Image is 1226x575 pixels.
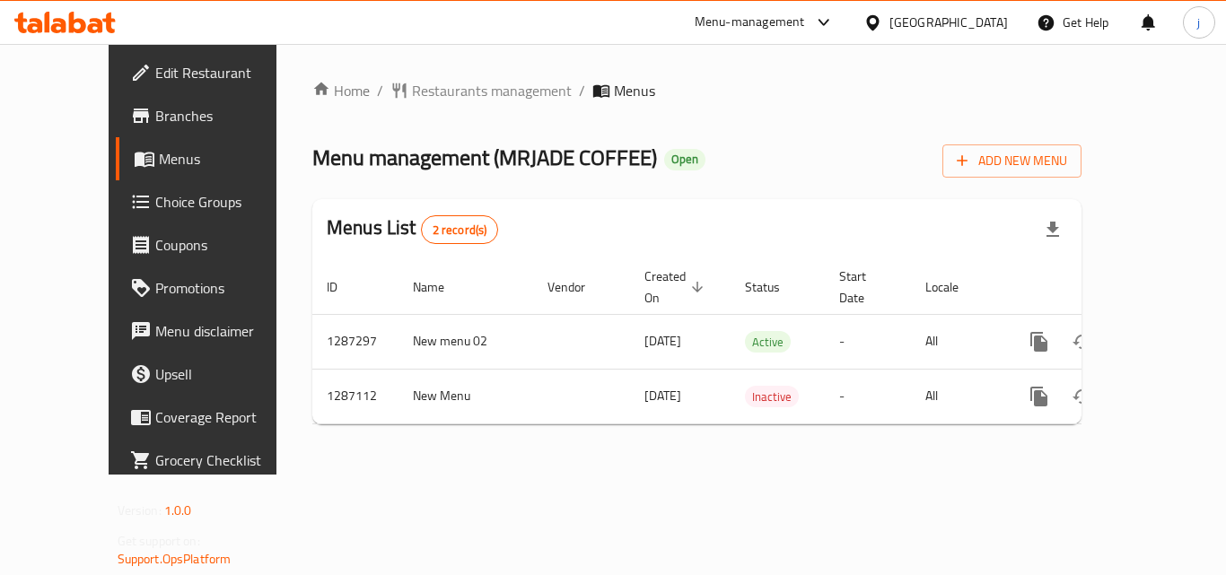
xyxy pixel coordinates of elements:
span: Promotions [155,277,299,299]
td: - [825,369,911,423]
span: Locale [925,276,982,298]
button: more [1018,320,1061,363]
nav: breadcrumb [312,80,1082,101]
button: Add New Menu [942,144,1082,178]
button: more [1018,375,1061,418]
a: Home [312,80,370,101]
li: / [579,80,585,101]
div: Active [745,331,791,353]
td: 1287112 [312,369,398,423]
span: Active [745,332,791,353]
a: Choice Groups [116,180,313,223]
a: Support.OpsPlatform [118,547,232,571]
button: Change Status [1061,320,1104,363]
span: Coupons [155,234,299,256]
span: [DATE] [644,384,681,407]
span: Choice Groups [155,191,299,213]
a: Edit Restaurant [116,51,313,94]
div: [GEOGRAPHIC_DATA] [889,13,1008,32]
span: Open [664,152,705,167]
td: - [825,314,911,369]
span: Inactive [745,387,799,407]
span: ID [327,276,361,298]
span: 2 record(s) [422,222,498,239]
td: All [911,314,1003,369]
div: Open [664,149,705,170]
a: Menu disclaimer [116,309,313,353]
td: 1287297 [312,314,398,369]
span: Menus [159,148,299,170]
td: New Menu [398,369,533,423]
span: Name [413,276,468,298]
span: Created On [644,266,709,309]
a: Upsell [116,353,313,396]
span: Status [745,276,803,298]
span: Vendor [547,276,609,298]
table: enhanced table [312,260,1204,424]
span: Upsell [155,363,299,385]
span: Restaurants management [412,80,572,101]
li: / [377,80,383,101]
a: Coupons [116,223,313,266]
a: Grocery Checklist [116,439,313,482]
a: Coverage Report [116,396,313,439]
a: Promotions [116,266,313,309]
span: [DATE] [644,329,681,353]
div: Inactive [745,386,799,407]
h2: Menus List [327,214,498,244]
a: Restaurants management [390,80,572,101]
span: Coverage Report [155,406,299,428]
div: Total records count [421,215,499,244]
span: j [1197,13,1200,32]
th: Actions [1003,260,1204,315]
span: Menu management ( MRJADE COFFEE ) [312,137,657,178]
span: Menu disclaimer [155,320,299,342]
span: Version: [118,499,162,522]
span: Branches [155,105,299,126]
button: Change Status [1061,375,1104,418]
div: Export file [1031,208,1074,251]
div: Menu-management [695,12,805,33]
span: Get support on: [118,529,200,553]
td: All [911,369,1003,423]
td: New menu 02 [398,314,533,369]
a: Branches [116,94,313,137]
span: Edit Restaurant [155,62,299,83]
a: Menus [116,137,313,180]
span: 1.0.0 [164,499,192,522]
span: Add New Menu [957,150,1067,172]
span: Menus [614,80,655,101]
span: Start Date [839,266,889,309]
span: Grocery Checklist [155,449,299,471]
